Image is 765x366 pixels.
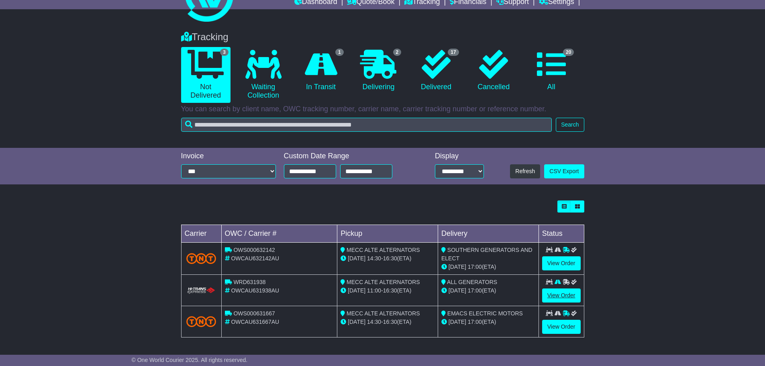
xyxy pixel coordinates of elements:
span: 17:00 [468,264,482,270]
span: [DATE] [449,287,466,294]
span: [DATE] [348,255,365,262]
a: View Order [542,288,581,303]
span: OWCAU632142AU [231,255,279,262]
div: Custom Date Range [284,152,413,161]
span: 17:00 [468,287,482,294]
span: [DATE] [449,319,466,325]
span: [DATE] [449,264,466,270]
span: SOUTHERN GENERATORS AND ELECT [441,247,532,262]
span: OWCAU631667AU [231,319,279,325]
img: HiTrans.png [186,287,216,294]
span: 17 [448,49,459,56]
div: Invoice [181,152,276,161]
td: Status [539,225,584,243]
span: ALL GENERATORS [447,279,497,285]
td: Carrier [181,225,221,243]
span: 3 [220,49,228,56]
span: [DATE] [348,319,365,325]
a: 1 In Transit [296,47,345,94]
button: Refresh [510,164,540,178]
button: Search [556,118,584,132]
span: OWS000632142 [233,247,275,253]
span: 11:00 [367,287,381,294]
a: 3 Not Delivered [181,47,231,103]
a: Cancelled [469,47,518,94]
span: 16:30 [383,287,397,294]
a: Waiting Collection [239,47,288,103]
a: 2 Delivering [354,47,403,94]
span: © One World Courier 2025. All rights reserved. [132,357,248,363]
div: - (ETA) [341,254,435,263]
div: Tracking [177,31,588,43]
td: Delivery [438,225,539,243]
div: (ETA) [441,263,535,271]
span: 20 [563,49,574,56]
div: (ETA) [441,286,535,295]
a: View Order [542,320,581,334]
span: [DATE] [348,287,365,294]
p: You can search by client name, OWC tracking number, carrier name, carrier tracking number or refe... [181,105,584,114]
span: MECC ALTE ALTERNATORS [347,247,420,253]
a: CSV Export [544,164,584,178]
div: - (ETA) [341,318,435,326]
span: MECC ALTE ALTERNATORS [347,310,420,317]
span: 17:00 [468,319,482,325]
td: Pickup [337,225,438,243]
span: 16:30 [383,319,397,325]
div: Display [435,152,484,161]
span: MECC ALTE ALTERNATORS [347,279,420,285]
span: OWCAU631938AU [231,287,279,294]
img: TNT_Domestic.png [186,316,216,327]
span: OWS000631667 [233,310,275,317]
div: - (ETA) [341,286,435,295]
a: 17 Delivered [411,47,461,94]
td: OWC / Carrier # [221,225,337,243]
a: View Order [542,256,581,270]
span: 1 [335,49,344,56]
span: WRD631938 [233,279,265,285]
span: 16:30 [383,255,397,262]
span: 2 [393,49,402,56]
img: TNT_Domestic.png [186,253,216,264]
span: 14:30 [367,255,381,262]
div: (ETA) [441,318,535,326]
span: 14:30 [367,319,381,325]
span: EMACS ELECTRIC MOTORS [447,310,523,317]
a: 20 All [526,47,576,94]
